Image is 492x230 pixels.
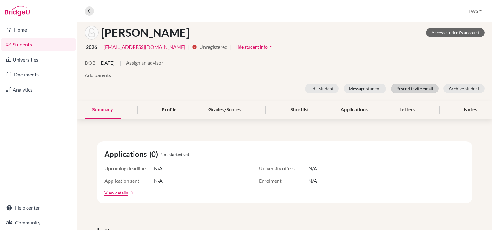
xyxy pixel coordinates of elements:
span: N/A [308,177,317,185]
i: info [192,45,197,49]
span: | [120,59,121,71]
i: arrow_drop_up [268,44,274,50]
a: Documents [1,68,76,81]
span: [DATE] [99,59,115,66]
a: Home [1,23,76,36]
span: : [95,59,97,66]
button: Assign an advisor [126,59,163,66]
span: | [100,43,101,51]
a: Universities [1,53,76,66]
div: Summary [85,101,121,119]
span: University offers [259,165,308,172]
a: Analytics [1,83,76,96]
img: Keira Hong Monteiro's avatar [85,26,99,40]
span: Upcoming deadline [104,165,154,172]
span: Application sent [104,177,154,185]
div: Profile [154,101,184,119]
button: DOB [85,59,95,66]
span: N/A [308,165,317,172]
span: 2026 [86,43,97,51]
span: Applications [104,149,149,160]
span: | [230,43,231,51]
button: Edit student [305,84,339,93]
button: Hide student infoarrow_drop_up [234,42,274,52]
a: Access student's account [426,28,485,37]
a: [EMAIL_ADDRESS][DOMAIN_NAME] [104,43,185,51]
button: Add parents [85,71,111,79]
button: IWS [466,5,485,17]
img: Bridge-U [5,6,30,16]
span: Unregistered [199,43,227,51]
span: (0) [149,149,160,160]
div: Applications [333,101,375,119]
button: Archive student [443,84,485,93]
span: Not started yet [160,151,189,158]
span: Enrolment [259,177,308,185]
button: Message student [344,84,386,93]
div: Grades/Scores [201,101,249,119]
button: Resend invite email [391,84,439,93]
div: Letters [392,101,423,119]
a: Community [1,216,76,229]
a: Students [1,38,76,51]
a: View details [104,190,128,196]
span: N/A [154,177,163,185]
div: Notes [456,101,485,119]
div: Shortlist [283,101,316,119]
a: Help center [1,202,76,214]
span: N/A [154,165,163,172]
h1: [PERSON_NAME] [101,26,189,39]
span: | [188,43,189,51]
a: arrow_forward [128,191,134,195]
span: Hide student info [234,44,268,49]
